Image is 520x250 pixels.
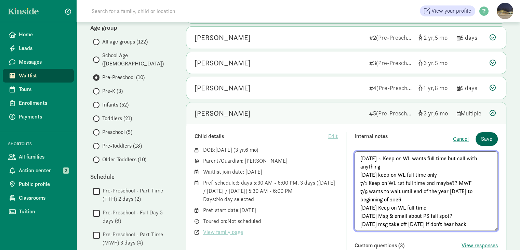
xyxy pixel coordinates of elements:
[376,84,417,92] span: (Pre-Preschool)
[245,146,256,153] span: 6
[102,142,142,150] span: Pre-Toddlers (18)
[102,128,132,136] span: Preschool (5)
[418,33,451,42] div: [object Object]
[376,109,416,117] span: (Pre-Preschool)
[90,172,172,181] div: Schedule
[376,34,416,41] span: (Pre-Preschool)
[435,59,448,67] span: 5
[19,99,68,107] span: Enrollments
[19,113,68,121] span: Payments
[435,34,448,41] span: 5
[195,108,251,119] div: Rowyn Hansen
[88,4,279,18] input: Search for a family, child or location
[328,132,338,140] span: Edit
[457,109,484,118] div: Multiple
[102,114,132,123] span: Toddlers (21)
[369,58,413,67] div: 3
[3,28,74,41] a: Home
[431,7,471,15] span: View your profile
[3,96,74,110] a: Enrollments
[203,206,338,214] div: Pref. start date: [DATE]
[102,38,148,46] span: All age groups (122)
[100,209,172,225] label: Pre-Preschool - Full Day 5 days (6)
[203,146,338,154] div: DOB: ( )
[102,101,129,109] span: Infants (52)
[369,83,413,92] div: 4
[462,241,498,250] button: View responses
[195,83,251,93] div: Nicole Ni
[435,109,448,117] span: 6
[63,167,69,174] span: 2
[3,55,74,69] a: Messages
[90,23,172,32] div: Age group
[3,41,74,55] a: Leads
[376,59,416,67] span: (Pre-Preschool)
[453,135,469,143] button: Cancel
[3,164,74,177] a: Action center 2
[369,33,413,42] div: 2
[355,241,462,250] div: Custom questions (3)
[481,135,492,143] span: Save
[102,73,145,82] span: Pre-Preschool (10)
[369,109,413,118] div: 5
[3,83,74,96] a: Tours
[3,69,74,83] a: Waitlist
[19,180,68,188] span: Public profile
[203,179,338,203] div: Pref. schedule: 5 days 5:30 AM - 6:00 PM, 3 days ([DATE] / [DATE] / [DATE]) 5:30 AM - 6:00 PM Day...
[435,84,448,92] span: 6
[3,177,74,191] a: Public profile
[3,110,74,124] a: Payments
[19,85,68,93] span: Tours
[418,109,451,118] div: [object Object]
[418,83,451,92] div: [object Object]
[19,44,68,52] span: Leads
[100,230,172,247] label: Pre-Preschool - Part Time (MWF) 3 days (4)
[203,217,338,225] div: Toured on: Not scheduled
[3,205,74,218] a: Tuition
[19,153,68,161] span: All families
[424,34,435,41] span: 2
[457,33,484,42] div: 5 days
[19,30,68,39] span: Home
[424,109,435,117] span: 3
[102,155,146,164] span: Older Toddlers (10)
[19,166,68,175] span: Action center
[195,58,251,68] div: Iolana Ribao
[203,168,338,176] div: Waitlist join date: [DATE]
[424,59,435,67] span: 3
[215,146,232,153] span: [DATE]
[424,84,435,92] span: 1
[3,150,74,164] a: All families
[19,58,68,66] span: Messages
[420,5,475,16] a: View your profile
[418,58,451,67] div: [object Object]
[102,51,172,68] span: School Age ([DEMOGRAPHIC_DATA])
[486,217,520,250] iframe: Chat Widget
[102,87,123,95] span: Pre-K (3)
[476,132,498,146] button: Save
[100,187,172,203] label: Pre-Preschool - Part Time (TTH) 2 days (2)
[19,208,68,216] span: Tuition
[355,132,453,146] div: Internal notes
[3,191,74,205] a: Classrooms
[235,146,245,153] span: 3
[19,72,68,80] span: Waitlist
[195,32,251,43] div: Jordy DeNoma
[19,194,68,202] span: Classrooms
[195,132,328,140] div: Child details
[457,83,484,92] div: 5 days
[203,157,338,165] div: Parent/Guardian: [PERSON_NAME]
[203,228,243,236] span: View family page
